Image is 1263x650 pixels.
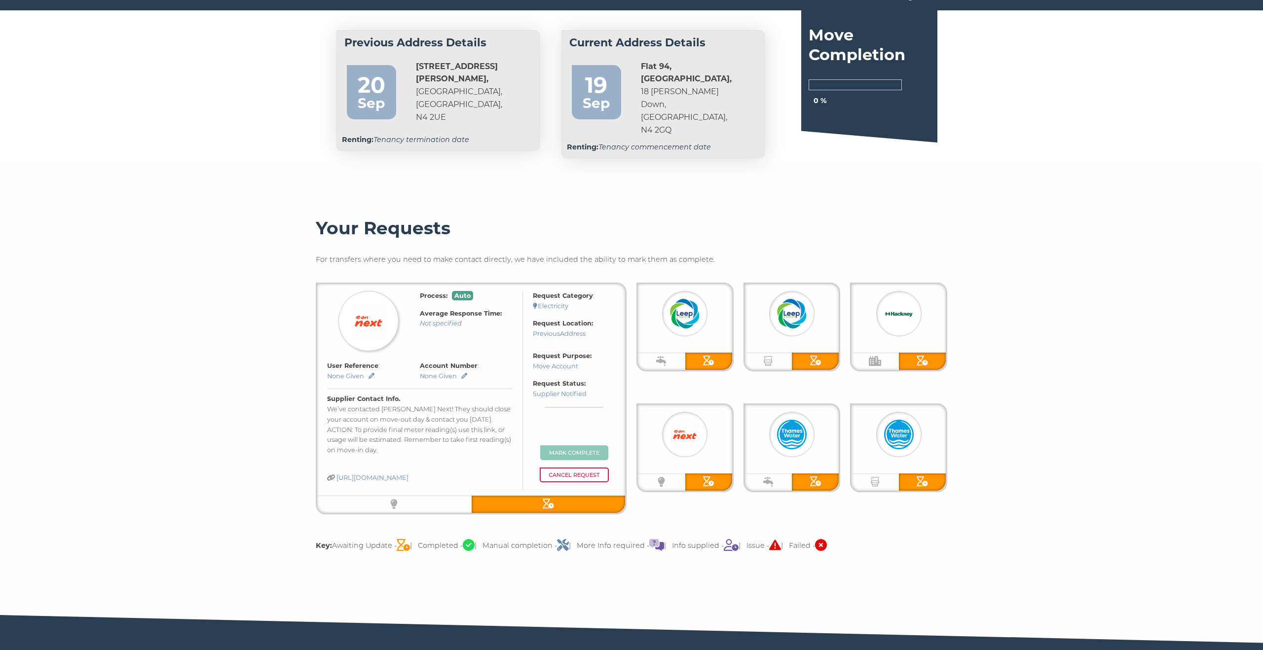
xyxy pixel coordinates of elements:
[641,62,732,84] strong: Flat 94, [GEOGRAPHIC_DATA],
[777,420,807,449] img: Thames Water
[884,420,914,449] img: Thames Water
[814,96,827,105] strong: 0 %
[337,55,406,129] a: 20 Sep
[884,299,914,328] img: London Borough of Hackney
[533,362,578,370] span: Move Account
[327,362,378,369] strong: User Reference
[577,68,616,92] div: 19
[336,474,409,481] a: [URL][DOMAIN_NAME]
[533,390,587,397] span: Supplier Notified
[416,60,507,124] a: [STREET_ADDRESS][PERSON_NAME],[GEOGRAPHIC_DATA],[GEOGRAPHIC_DATA],N4 2UE
[316,539,947,553] p: Awaiting Update - | Completed - | Manual completion - | More Info required - | Info supplied - | ...
[567,143,598,151] strong: Renting:
[420,362,478,369] strong: Account Number
[641,60,732,137] a: Flat 94, [GEOGRAPHIC_DATA],18 [PERSON_NAME] Down,[GEOGRAPHIC_DATA],N4 2GQ
[452,291,473,300] span: Auto
[533,330,560,337] span: Previous
[420,320,462,327] em: Not specified
[533,292,593,299] strong: Request Category
[342,135,373,144] strong: Renting:
[327,372,364,380] span: None Given
[569,36,757,50] h4: Current Address Details
[342,135,469,144] em: Tenancy termination date
[533,291,615,311] p: :
[420,292,447,299] strong: Process:
[344,36,532,50] h4: Previous Address Details
[351,304,386,338] img: Eon Next
[327,394,513,455] p: We’ve contacted [PERSON_NAME] Next! They should close your account on move-out day & contact you ...
[562,55,631,137] a: 19 Sep
[540,468,609,482] span: Cancel Request
[316,541,332,550] strong: Key:
[420,361,513,381] p: :
[416,62,498,84] strong: [STREET_ADDRESS][PERSON_NAME],
[352,92,391,114] div: Sep
[567,143,711,151] em: Tenancy commencement date
[416,60,507,124] address: [GEOGRAPHIC_DATA], [GEOGRAPHIC_DATA], N4 2UE
[316,254,947,265] p: For transfers where you need to make contact directly, we have included the ability to mark them ...
[420,372,457,380] span: None Given
[533,320,593,327] strong: Request Location:
[352,68,391,92] div: 20
[533,330,586,337] span: Address
[777,299,807,328] img: Leep Utilities
[533,352,592,360] strong: Request Purpose:
[641,60,732,137] address: 18 [PERSON_NAME] Down, [GEOGRAPHIC_DATA], N4 2GQ
[670,299,700,328] img: Leep Utilities
[533,302,568,310] span: Electricity
[420,310,502,317] strong: Average Response Time:
[316,217,947,239] h3: Your Requests
[327,361,420,381] p: :
[670,420,700,449] img: Eon Next
[577,92,616,114] div: Sep
[809,25,930,65] h4: Move Completion
[540,445,608,460] button: Mark Complete
[533,380,586,387] strong: Request Status:
[327,395,400,402] strong: Supplier Contact Info.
